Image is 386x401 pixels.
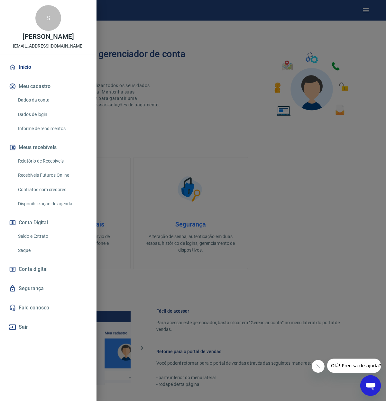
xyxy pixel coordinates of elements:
button: Meus recebíveis [8,140,89,155]
a: Informe de rendimentos [15,122,89,135]
a: Relatório de Recebíveis [15,155,89,168]
span: Conta digital [19,265,48,274]
a: Dados de login [15,108,89,121]
p: [PERSON_NAME] [23,33,74,40]
button: Sair [8,320,89,334]
div: S [35,5,61,31]
a: Recebíveis Futuros Online [15,169,89,182]
iframe: Mensagem da empresa [327,359,381,373]
a: Saldo e Extrato [15,230,89,243]
a: Disponibilização de agenda [15,197,89,210]
a: Saque [15,244,89,257]
iframe: Botão para abrir a janela de mensagens [360,375,381,396]
a: Dados da conta [15,94,89,107]
a: Fale conosco [8,301,89,315]
iframe: Fechar mensagem [312,360,325,373]
p: [EMAIL_ADDRESS][DOMAIN_NAME] [13,43,84,49]
button: Conta Digital [8,216,89,230]
span: Olá! Precisa de ajuda? [4,4,54,10]
a: Conta digital [8,262,89,276]
button: Meu cadastro [8,79,89,94]
a: Início [8,60,89,74]
a: Contratos com credores [15,183,89,196]
a: Segurança [8,281,89,296]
